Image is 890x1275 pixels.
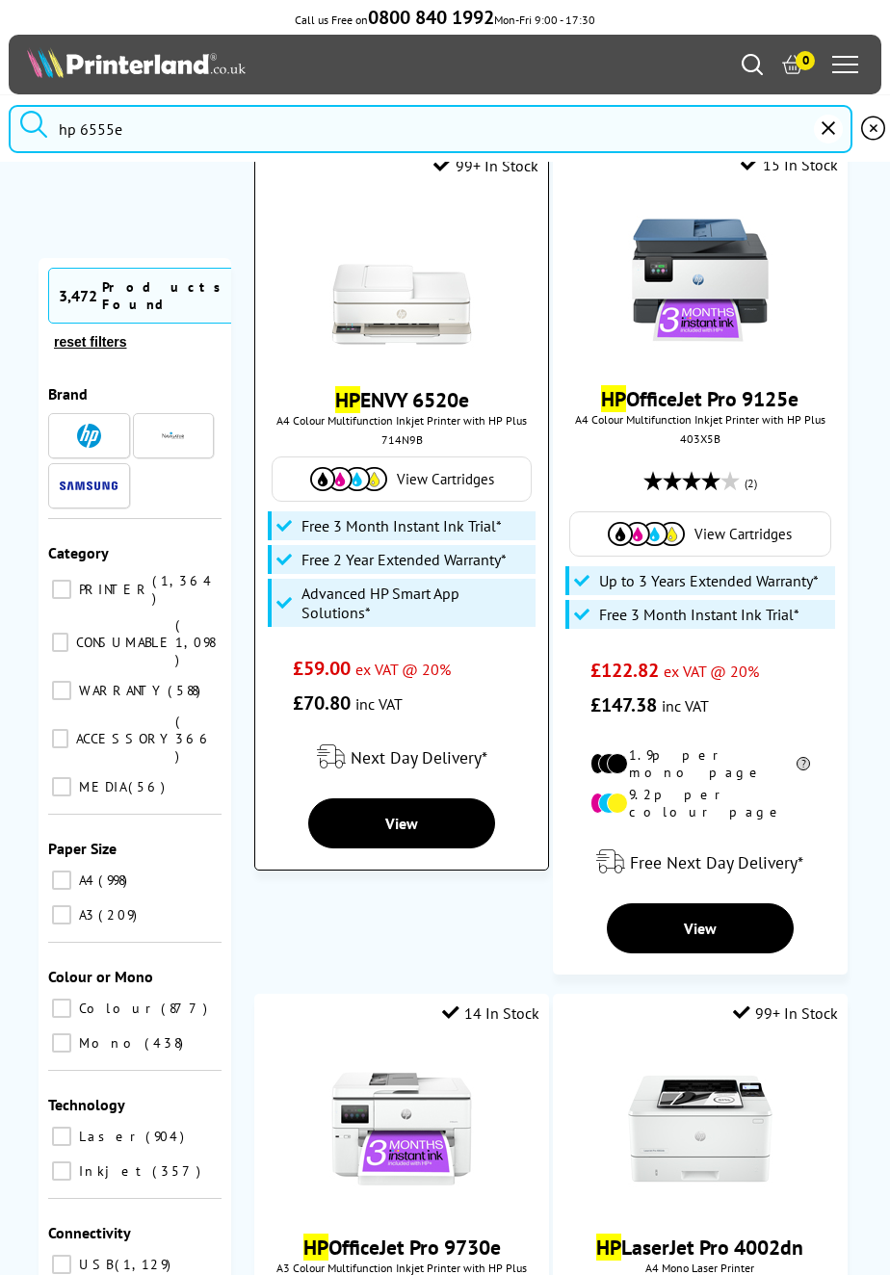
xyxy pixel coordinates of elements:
span: Brand [48,384,88,403]
span: inc VAT [662,696,709,716]
input: Colour 877 [52,999,71,1018]
mark: HP [601,385,626,412]
span: Free 3 Month Instant Ink Trial* [301,516,502,535]
div: 99+ In Stock [433,156,538,175]
div: Products Found [102,278,231,313]
span: Colour or Mono [48,967,153,986]
span: 209 [98,906,142,924]
mark: HP [303,1234,328,1261]
button: reset filters [48,333,132,351]
div: 714N9B [270,432,534,447]
span: 1,098 [175,616,222,668]
img: hp-officejet-pro-9730e-front-new-small.jpg [329,1056,474,1201]
span: Free 3 Month Instant Ink Trial* [599,605,799,624]
mark: HP [596,1234,621,1261]
a: HPLaserJet Pro 4002dn [596,1234,803,1261]
input: Search p [9,105,852,153]
a: View Cartridges [282,467,521,491]
span: £59.00 [293,656,351,681]
a: Search [742,54,763,75]
a: HPOfficeJet Pro 9125e [601,385,798,412]
input: ACCESSORY 366 [52,729,68,748]
span: A3 Colour Multifunction Inkjet Printer with HP Plus [264,1261,539,1275]
span: Paper Size [48,839,117,858]
span: 1,364 [152,572,222,607]
img: Cartridges [310,467,387,491]
span: 357 [152,1162,205,1180]
span: £70.80 [293,690,351,716]
span: £147.38 [590,692,657,717]
img: HP [77,424,101,448]
span: Next Day Delivery* [351,746,487,768]
span: A4 Colour Multifunction Inkjet Printer with HP Plus [265,413,538,428]
a: View Cartridges [580,522,820,546]
div: 99+ In Stock [733,1003,838,1023]
span: Colour [74,1000,159,1017]
input: Mono 438 [52,1033,71,1053]
span: Free Next Day Delivery* [630,851,803,873]
img: Samsung [60,481,118,490]
span: A4 Mono Laser Printer [563,1261,838,1275]
img: Cartridges [608,522,685,546]
span: Inkjet [74,1162,150,1180]
a: 0 [782,54,803,75]
span: Category [48,543,109,562]
span: £122.82 [590,658,659,683]
span: Advanced HP Smart App Solutions* [301,584,531,622]
span: 877 [161,1000,212,1017]
a: HPOfficeJet Pro 9730e [303,1234,501,1261]
span: Laser [74,1128,144,1145]
span: ACCESSORY [71,730,173,747]
input: A4 998 [52,871,71,890]
span: PRINTER [74,581,150,598]
span: Connectivity [48,1223,131,1242]
mark: HP [335,386,360,413]
input: USB 1,129 [52,1255,71,1274]
img: hp-6520e-front-small.jpg [329,209,474,353]
span: Mono [74,1034,143,1052]
span: CONSUMABLE [71,634,173,651]
span: MEDIA [74,778,126,795]
div: modal_delivery [563,835,838,889]
span: View Cartridges [397,470,494,488]
span: USB [74,1256,113,1273]
input: MEDIA 56 [52,777,71,796]
img: Navigator [161,424,185,448]
span: 1,129 [115,1256,175,1273]
span: 56 [128,778,170,795]
div: 14 In Stock [442,1003,539,1023]
div: 403X5B [567,431,833,446]
span: Up to 3 Years Extended Warranty* [599,571,819,590]
span: Free 2 Year Extended Warranty* [301,550,507,569]
input: Inkjet 357 [52,1161,71,1181]
input: A3 209 [52,905,71,924]
span: View [684,919,717,938]
span: ex VAT @ 20% [355,660,451,679]
input: PRINTER 1,364 [52,580,71,599]
span: 3,472 [59,286,97,305]
img: Printerland Logo [27,47,246,78]
input: CONSUMABLE 1,098 [52,633,68,652]
input: WARRANTY 588 [52,681,71,700]
span: View [385,814,418,833]
img: HP-LaserJetPro-4002dn-Front-Small.jpg [628,1056,772,1201]
input: Laser 904 [52,1127,71,1146]
div: 15 In Stock [741,155,838,174]
a: 0800 840 1992 [368,13,494,27]
span: ex VAT @ 20% [664,662,759,681]
span: (2) [745,465,757,502]
img: hp-officejet-pro-9125e-front-new-small.jpg [628,208,772,352]
div: modal_delivery [265,730,538,784]
span: Technology [48,1095,125,1114]
a: View [607,903,795,953]
a: HPENVY 6520e [335,386,469,413]
span: 588 [168,682,205,699]
span: A4 Colour Multifunction Inkjet Printer with HP Plus [563,412,838,427]
a: View [308,798,495,848]
span: 0 [796,51,815,70]
li: 1.9p per mono page [590,746,811,781]
b: 0800 840 1992 [368,5,494,30]
span: View Cartridges [694,525,792,543]
span: A4 [74,872,96,889]
span: inc VAT [355,694,403,714]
